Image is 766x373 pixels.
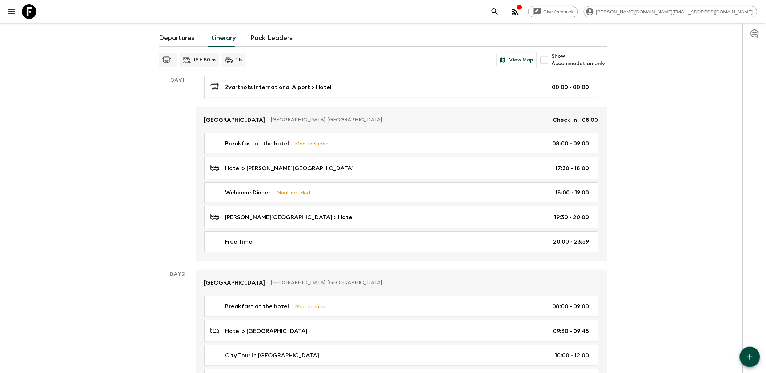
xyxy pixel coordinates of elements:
a: Itinerary [209,29,236,47]
a: Hotel > [PERSON_NAME][GEOGRAPHIC_DATA]17:30 - 18:00 [204,157,598,179]
a: Departures [159,29,195,47]
a: Welcome DinnerMeal Included18:00 - 19:00 [204,182,598,203]
a: Free Time20:00 - 23:59 [204,231,598,252]
p: 19:30 - 20:00 [554,213,589,222]
a: Breakfast at the hotelMeal Included08:00 - 09:00 [204,133,598,154]
a: [GEOGRAPHIC_DATA][GEOGRAPHIC_DATA], [GEOGRAPHIC_DATA]Check-in - 08:00 [196,107,607,133]
a: Breakfast at the hotelMeal Included08:00 - 09:00 [204,296,598,317]
p: [GEOGRAPHIC_DATA] [204,116,265,124]
p: Welcome Dinner [225,188,271,197]
p: Zvartnots International Aiport > Hotel [225,83,332,92]
p: [PERSON_NAME][GEOGRAPHIC_DATA] > Hotel [225,213,354,222]
p: Meal Included [277,189,310,197]
p: Free Time [225,237,253,246]
p: 18:00 - 19:00 [556,188,589,197]
p: 00:00 - 00:00 [552,83,589,92]
p: [GEOGRAPHIC_DATA], [GEOGRAPHIC_DATA] [271,116,547,124]
a: [GEOGRAPHIC_DATA][GEOGRAPHIC_DATA], [GEOGRAPHIC_DATA] [196,270,607,296]
a: Give feedback [528,6,578,17]
p: Day 1 [159,76,196,85]
p: Meal Included [295,302,329,310]
p: City Tour in [GEOGRAPHIC_DATA] [225,351,320,360]
p: 20:00 - 23:59 [553,237,589,246]
p: [GEOGRAPHIC_DATA] [204,278,265,287]
p: Day 2 [159,270,196,278]
a: Pack Leaders [251,29,293,47]
p: 15 h 50 m [194,56,216,64]
div: [PERSON_NAME][DOMAIN_NAME][EMAIL_ADDRESS][DOMAIN_NAME] [584,6,757,17]
button: View Map [497,53,537,67]
p: 09:30 - 09:45 [553,327,589,336]
button: search adventures [488,4,502,19]
button: menu [4,4,19,19]
p: 08:00 - 09:00 [553,302,589,311]
span: [PERSON_NAME][DOMAIN_NAME][EMAIL_ADDRESS][DOMAIN_NAME] [592,9,757,15]
a: [PERSON_NAME][GEOGRAPHIC_DATA] > Hotel19:30 - 20:00 [204,206,598,228]
p: Check-in - 08:00 [553,116,598,124]
p: 10:00 - 12:00 [555,351,589,360]
p: Breakfast at the hotel [225,139,289,148]
p: Hotel > [PERSON_NAME][GEOGRAPHIC_DATA] [225,164,354,173]
a: Zvartnots International Aiport > Hotel00:00 - 00:00 [204,76,598,98]
span: Give feedback [540,9,578,15]
p: Breakfast at the hotel [225,302,289,311]
p: 08:00 - 09:00 [553,139,589,148]
p: Hotel > [GEOGRAPHIC_DATA] [225,327,308,336]
p: [GEOGRAPHIC_DATA], [GEOGRAPHIC_DATA] [271,279,593,286]
span: Show Accommodation only [552,53,607,67]
p: Meal Included [295,140,329,148]
a: Hotel > [GEOGRAPHIC_DATA]09:30 - 09:45 [204,320,598,342]
p: 1 h [236,56,242,64]
p: 17:30 - 18:00 [556,164,589,173]
a: City Tour in [GEOGRAPHIC_DATA]10:00 - 12:00 [204,345,598,366]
